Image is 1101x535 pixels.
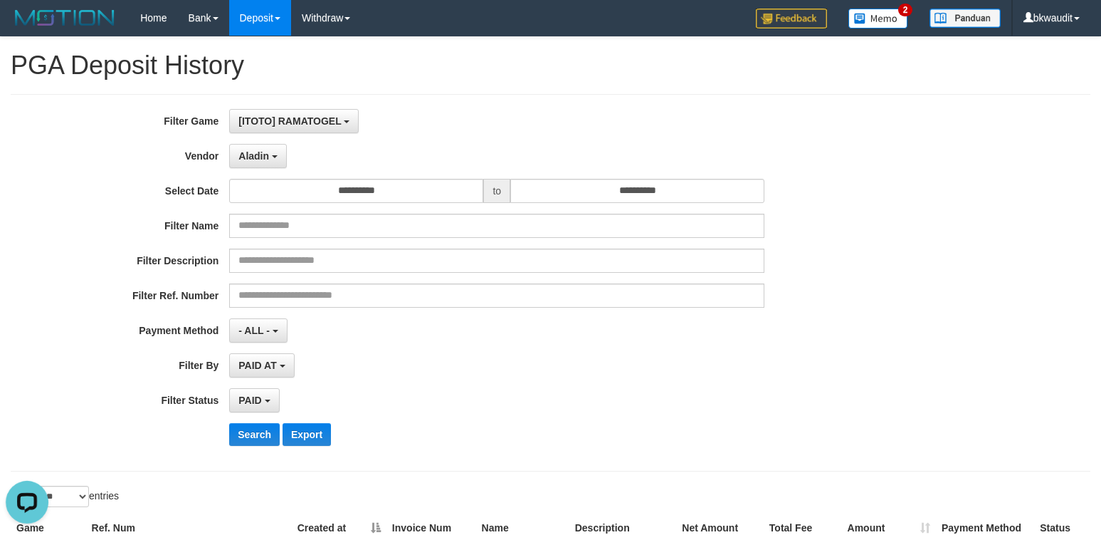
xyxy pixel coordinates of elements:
[11,51,1090,80] h1: PGA Deposit History
[238,395,261,406] span: PAID
[238,150,269,162] span: Aladin
[848,9,908,28] img: Button%20Memo.svg
[229,144,287,168] button: Aladin
[929,9,1001,28] img: panduan.png
[229,423,280,446] button: Search
[6,6,48,48] button: Open LiveChat chat widget
[229,388,279,412] button: PAID
[238,325,270,336] span: - ALL -
[238,360,276,371] span: PAID AT
[898,4,913,16] span: 2
[11,7,119,28] img: MOTION_logo.png
[756,9,827,28] img: Feedback.jpg
[483,179,510,203] span: to
[229,109,359,133] button: [ITOTO] RAMATOGEL
[11,486,119,507] label: Show entries
[283,423,331,446] button: Export
[229,353,294,378] button: PAID AT
[238,115,341,127] span: [ITOTO] RAMATOGEL
[36,486,89,507] select: Showentries
[229,318,287,343] button: - ALL -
